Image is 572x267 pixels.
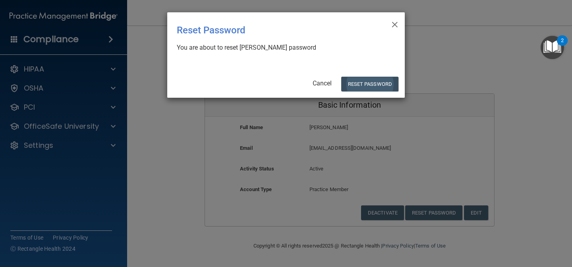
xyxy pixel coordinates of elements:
[341,77,398,91] button: Reset Password
[532,212,562,242] iframe: Drift Widget Chat Controller
[177,19,363,42] div: Reset Password
[561,41,564,51] div: 2
[177,43,389,52] div: You are about to reset [PERSON_NAME] password
[391,15,398,31] span: ×
[541,36,564,59] button: Open Resource Center, 2 new notifications
[313,79,332,87] a: Cancel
